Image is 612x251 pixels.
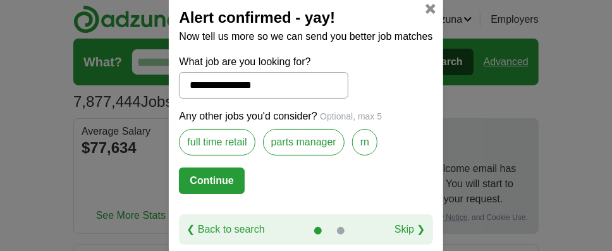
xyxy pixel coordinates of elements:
label: What job are you looking for? [179,54,348,70]
label: full time retail [179,129,255,156]
h2: Alert confirmed - yay! [179,6,432,29]
label: rn [352,129,377,156]
label: parts manager [263,129,345,156]
button: Continue [179,168,244,194]
a: Skip ❯ [395,222,425,237]
span: Optional, max 5 [320,111,382,121]
p: Any other jobs you'd consider? [179,109,432,124]
p: Now tell us more so we can send you better job matches [179,29,432,44]
a: ❮ Back to search [187,222,264,237]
